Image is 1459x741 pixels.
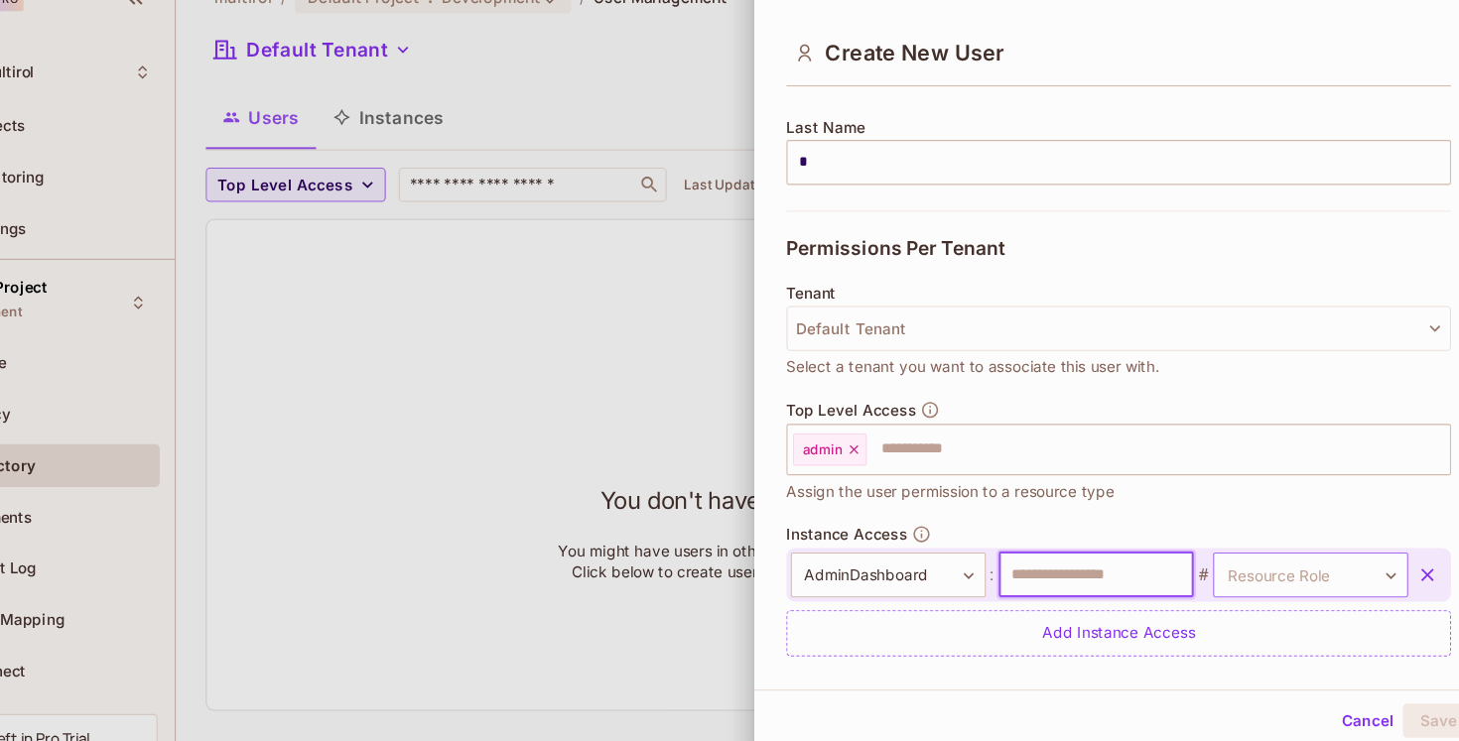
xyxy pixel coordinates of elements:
[814,414,934,430] span: Top Level Access
[1320,693,1385,725] button: Cancel
[814,486,1118,508] span: Assign the user permission to a resource type
[1418,455,1422,459] button: Open
[998,562,1010,586] span: :
[1191,562,1209,586] span: #
[1385,693,1451,725] button: Save
[814,371,1159,393] span: Select a tenant you want to associate this user with.
[814,262,1016,282] span: Permissions Per Tenant
[814,306,860,321] span: Tenant
[850,79,1015,103] span: Create New User
[829,450,865,466] span: admin
[818,554,998,595] div: AdminDashboard
[814,325,1429,367] button: Default Tenant
[814,607,1429,650] div: Add Instance Access
[820,443,888,473] div: admin
[814,152,886,168] span: Last Name
[814,529,926,545] span: Instance Access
